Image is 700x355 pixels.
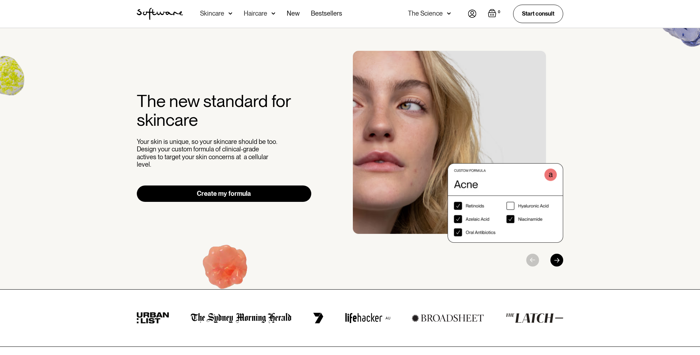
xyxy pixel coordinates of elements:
a: Create my formula [137,185,311,202]
img: arrow down [271,10,275,17]
img: Software Logo [137,8,183,20]
img: lifehacker logo [345,313,390,323]
img: Hydroquinone (skin lightening agent) [182,226,270,313]
h2: The new standard for skincare [137,92,311,129]
img: the latch logo [506,313,563,323]
a: Start consult [513,5,563,23]
img: arrow down [447,10,451,17]
div: 0 [496,9,502,15]
img: the Sydney morning herald logo [191,313,291,323]
p: Your skin is unique, so your skincare should be too. Design your custom formula of clinical-grade... [137,138,279,168]
div: The Science [408,10,443,17]
div: Skincare [200,10,224,17]
a: Open empty cart [488,9,502,19]
img: urban list logo [137,312,169,324]
img: broadsheet logo [412,314,484,322]
div: Haircare [244,10,267,17]
img: arrow down [228,10,232,17]
a: home [137,8,183,20]
div: Next slide [550,254,563,267]
div: 1 / 3 [353,51,563,243]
